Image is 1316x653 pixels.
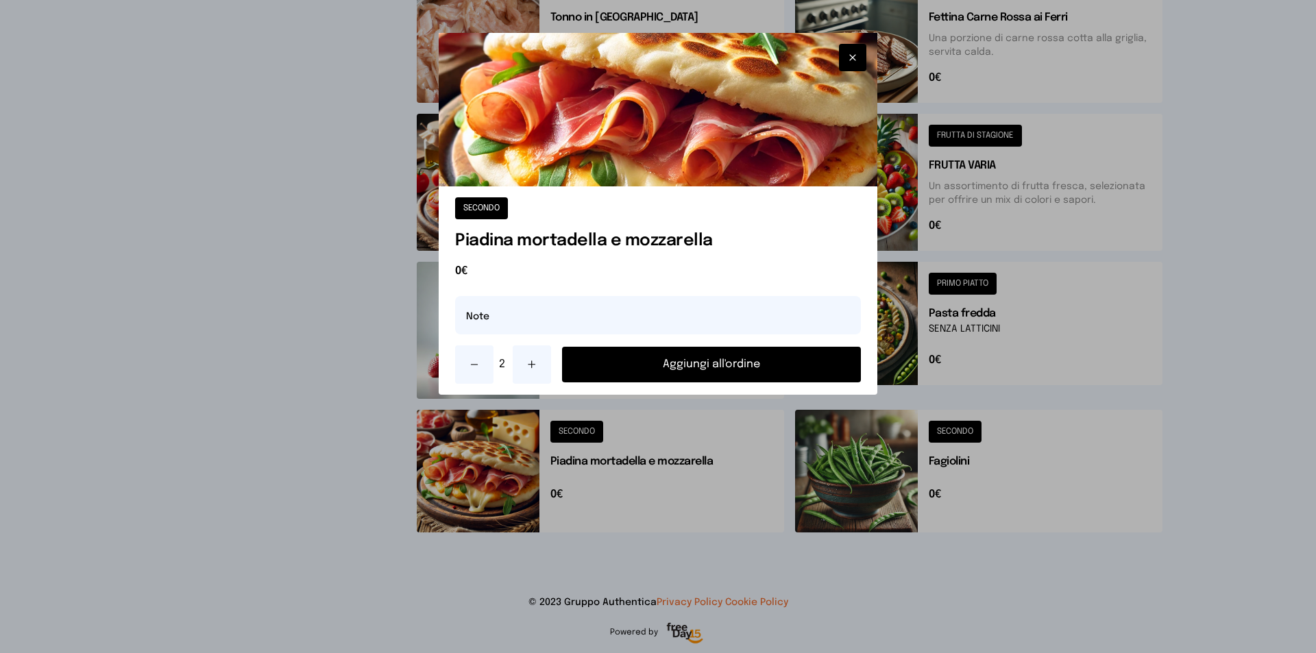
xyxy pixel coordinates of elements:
[499,356,507,373] span: 2
[439,33,877,186] img: Piadina mortadella e mozzarella
[455,263,861,280] span: 0€
[455,197,508,219] button: SECONDO
[562,347,861,382] button: Aggiungi all'ordine
[455,230,861,252] h1: Piadina mortadella e mozzarella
